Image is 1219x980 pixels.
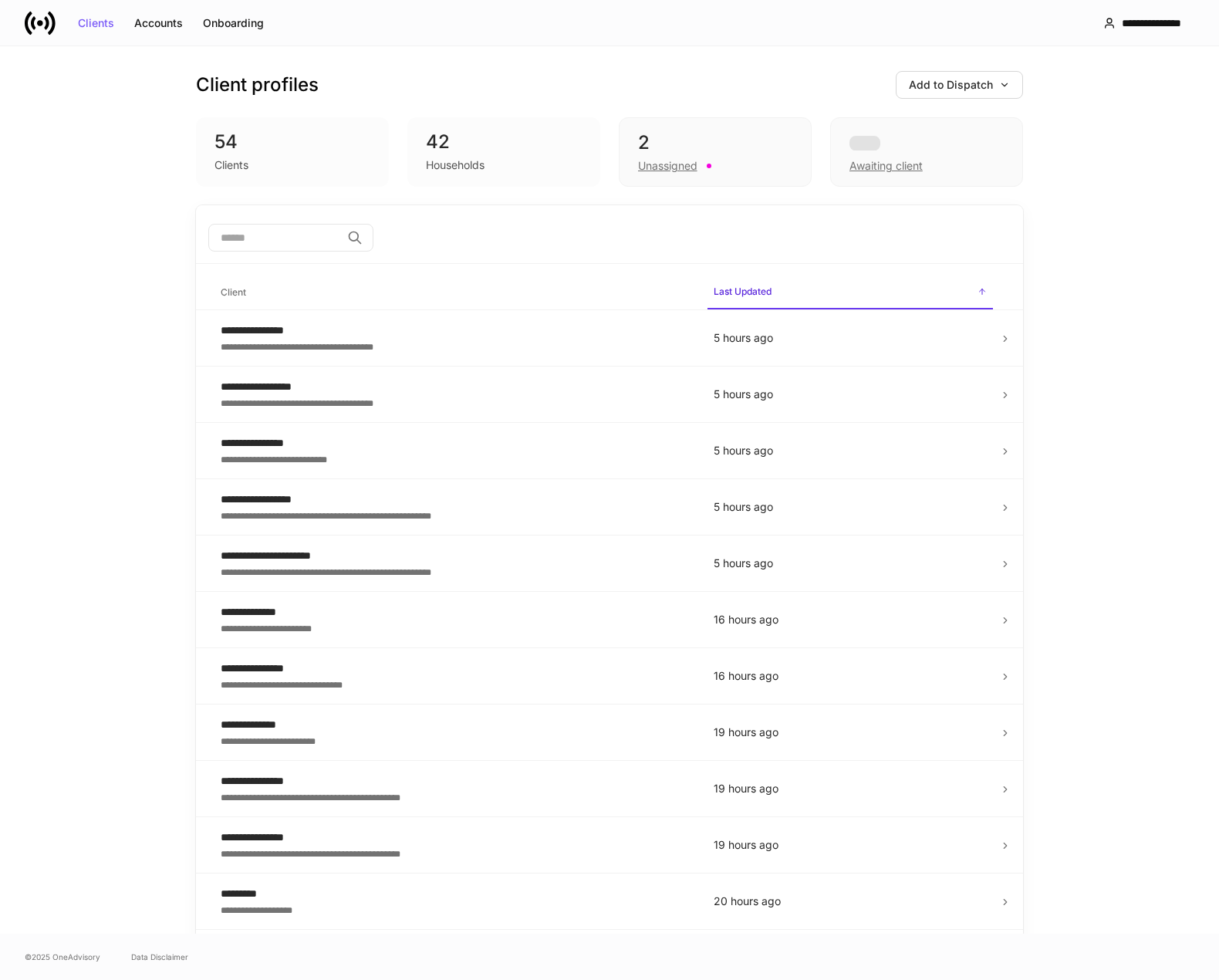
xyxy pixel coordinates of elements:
[193,11,274,35] button: Onboarding
[909,79,1010,90] div: Add to Dispatch
[714,837,987,853] p: 19 hours ago
[214,130,370,154] div: 54
[707,276,993,309] span: Last Updated
[714,781,987,796] p: 19 hours ago
[714,499,987,515] p: 5 hours ago
[214,277,695,309] span: Client
[426,157,485,173] div: Households
[619,117,812,187] div: 2Unassigned
[714,612,987,627] p: 16 hours ago
[426,130,582,154] div: 42
[896,71,1023,99] button: Add to Dispatch
[134,18,183,29] div: Accounts
[214,157,248,173] div: Clients
[714,443,987,458] p: 5 hours ago
[124,11,193,35] button: Accounts
[638,130,792,155] div: 2
[221,285,246,299] h6: Client
[714,556,987,571] p: 5 hours ago
[714,668,987,684] p: 16 hours ago
[714,725,987,740] p: 19 hours ago
[203,18,264,29] div: Onboarding
[25,951,100,963] span: © 2025 OneAdvisory
[830,117,1023,187] div: Awaiting client
[714,284,772,299] h6: Last Updated
[68,11,124,35] button: Clients
[196,73,319,97] h3: Client profiles
[638,158,697,174] div: Unassigned
[78,18,114,29] div: Clients
[131,951,188,963] a: Data Disclaimer
[714,330,987,346] p: 5 hours ago
[714,387,987,402] p: 5 hours ago
[714,894,987,909] p: 20 hours ago
[849,158,923,174] div: Awaiting client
